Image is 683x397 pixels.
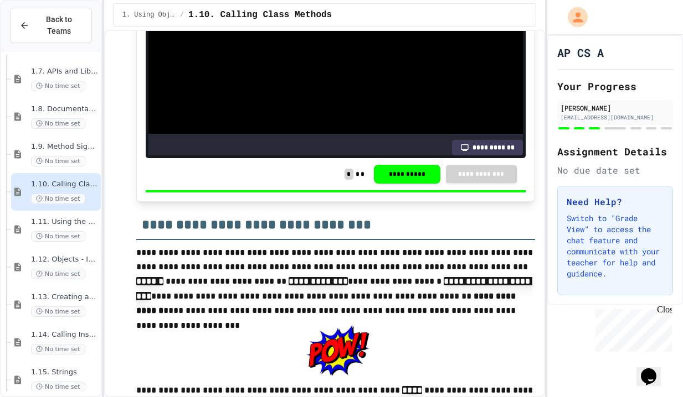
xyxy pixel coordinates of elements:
span: No time set [31,118,85,129]
iframe: chat widget [591,305,672,352]
span: No time set [31,81,85,91]
span: 1.10. Calling Class Methods [188,8,332,22]
span: No time set [31,156,85,166]
span: 1.15. Strings [31,368,99,377]
span: 1.14. Calling Instance Methods [31,330,99,339]
span: No time set [31,269,85,279]
span: 1. Using Objects and Methods [122,11,176,19]
span: 1.7. APIs and Libraries [31,67,99,76]
span: 1.8. Documentation with Comments and Preconditions [31,105,99,114]
span: 1.10. Calling Class Methods [31,180,99,189]
span: 1.9. Method Signatures [31,142,99,152]
span: No time set [31,382,85,392]
span: / [180,11,184,19]
div: My Account [556,4,590,30]
h1: AP CS A [557,45,604,60]
span: Back to Teams [36,14,83,37]
h2: Assignment Details [557,144,673,159]
div: Chat with us now!Close [4,4,76,70]
span: 1.11. Using the Math Class [31,217,99,227]
p: Switch to "Grade View" to access the chat feature and communicate with your teacher for help and ... [567,213,664,279]
span: No time set [31,306,85,317]
span: No time set [31,231,85,242]
h3: Need Help? [567,195,664,208]
h2: Your Progress [557,79,673,94]
div: [EMAIL_ADDRESS][DOMAIN_NAME] [561,113,670,122]
div: [PERSON_NAME] [561,103,670,113]
iframe: chat widget [636,353,672,386]
span: 1.12. Objects - Instances of Classes [31,255,99,264]
span: No time set [31,194,85,204]
span: No time set [31,344,85,354]
div: No due date set [557,164,673,177]
span: 1.13. Creating and Initializing Objects: Constructors [31,292,99,302]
